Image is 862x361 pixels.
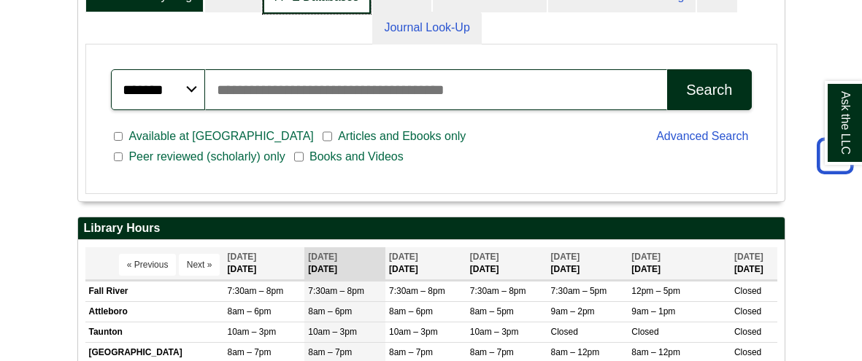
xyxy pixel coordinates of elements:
span: Closed [631,327,658,337]
th: [DATE] [304,247,385,280]
span: 8am – 6pm [389,306,433,317]
span: 8am – 7pm [470,347,514,357]
th: [DATE] [385,247,466,280]
span: Available at [GEOGRAPHIC_DATA] [123,128,319,145]
th: [DATE] [731,247,777,280]
input: Available at [GEOGRAPHIC_DATA] [114,130,123,143]
span: 9am – 1pm [631,306,675,317]
button: Next » [179,254,220,276]
span: [DATE] [551,252,580,262]
input: Peer reviewed (scholarly) only [114,150,123,163]
span: 12pm – 5pm [631,286,680,296]
span: 8am – 6pm [227,306,271,317]
td: Fall River [85,282,224,302]
h2: Library Hours [78,217,785,240]
button: « Previous [119,254,177,276]
button: Search [667,69,751,110]
span: 7:30am – 8pm [470,286,526,296]
span: Closed [734,327,761,337]
span: 7:30am – 8pm [227,286,283,296]
span: [DATE] [308,252,337,262]
th: [DATE] [547,247,628,280]
span: 8am – 7pm [227,347,271,357]
input: Articles and Ebooks only [323,130,332,143]
span: [DATE] [227,252,256,262]
span: 8am – 7pm [389,347,433,357]
td: Attleboro [85,302,224,322]
td: Taunton [85,322,224,343]
a: Journal Look-Up [372,12,481,44]
span: Peer reviewed (scholarly) only [123,148,290,166]
input: Books and Videos [294,150,304,163]
span: [DATE] [631,252,661,262]
span: [DATE] [734,252,763,262]
span: Closed [551,327,578,337]
span: Books and Videos [304,148,409,166]
span: Closed [734,306,761,317]
span: 7:30am – 5pm [551,286,607,296]
span: 10am – 3pm [389,327,438,337]
span: 9am – 2pm [551,306,595,317]
th: [DATE] [628,247,731,280]
span: 8am – 7pm [308,347,352,357]
span: 7:30am – 8pm [389,286,445,296]
a: Back to Top [812,146,858,166]
a: Advanced Search [656,130,748,142]
span: Closed [734,347,761,357]
span: 8am – 12pm [551,347,600,357]
span: 10am – 3pm [470,327,519,337]
span: [DATE] [470,252,499,262]
span: 7:30am – 8pm [308,286,364,296]
span: Articles and Ebooks only [332,128,472,145]
th: [DATE] [223,247,304,280]
div: Search [686,82,732,98]
span: 10am – 3pm [308,327,357,337]
span: 8am – 12pm [631,347,680,357]
th: [DATE] [466,247,547,280]
span: [DATE] [389,252,418,262]
span: 8am – 5pm [470,306,514,317]
span: 8am – 6pm [308,306,352,317]
span: Closed [734,286,761,296]
span: 10am – 3pm [227,327,276,337]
